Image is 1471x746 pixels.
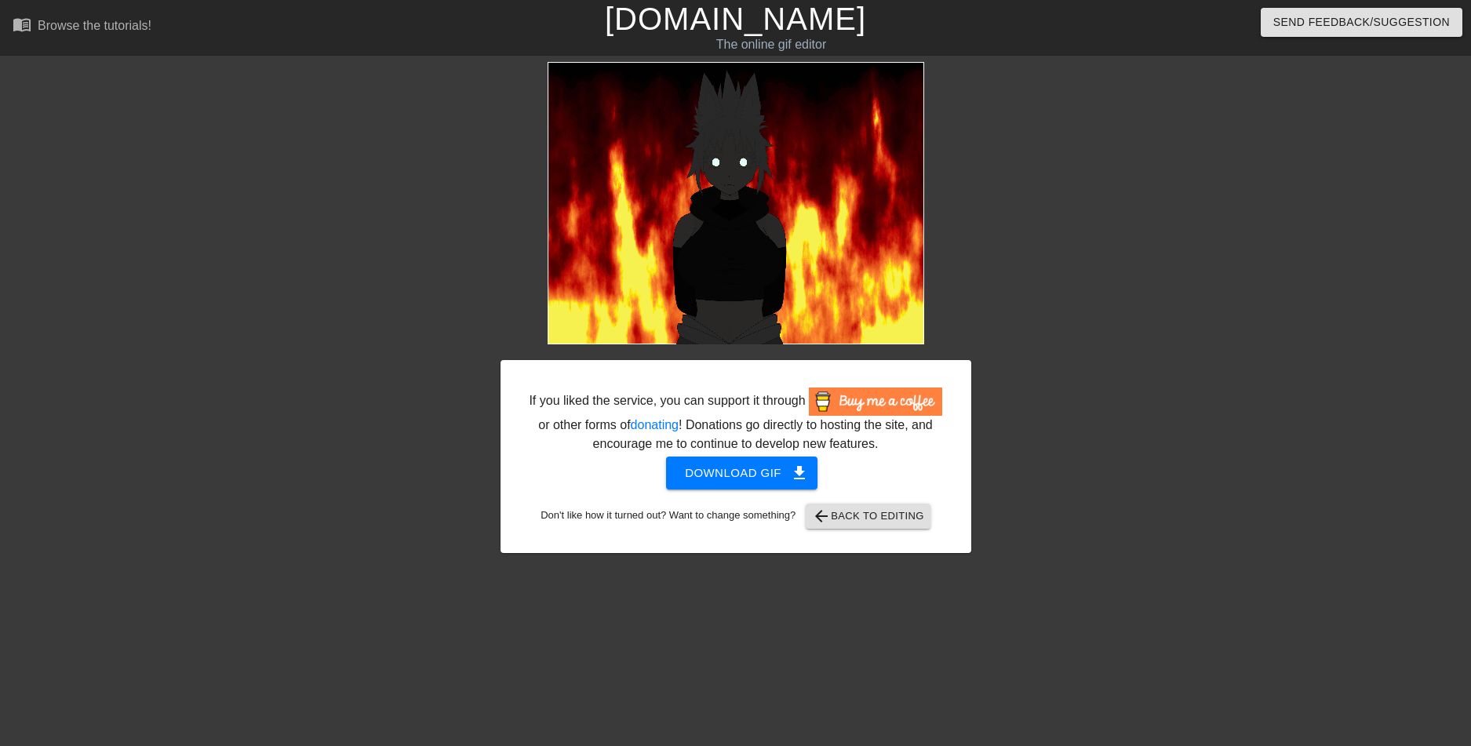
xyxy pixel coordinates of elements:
a: Download gif [654,465,817,479]
button: Back to Editing [806,504,930,529]
img: Buy Me A Coffee [809,388,942,416]
span: Download gif [685,463,799,483]
a: Browse the tutorials! [13,15,151,39]
button: Send Feedback/Suggestion [1261,8,1462,37]
div: If you liked the service, you can support it through or other forms of ! Donations go directly to... [528,388,944,453]
span: Back to Editing [812,507,924,526]
span: menu_book [13,15,31,34]
img: gUHSS898.gif [548,62,924,344]
div: Don't like how it turned out? Want to change something? [525,504,947,529]
button: Download gif [666,457,817,489]
span: get_app [790,464,809,482]
span: arrow_back [812,507,831,526]
div: Browse the tutorials! [38,19,151,32]
a: donating [631,418,679,431]
a: [DOMAIN_NAME] [605,2,866,36]
span: Send Feedback/Suggestion [1273,13,1450,32]
div: The online gif editor [498,35,1044,54]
